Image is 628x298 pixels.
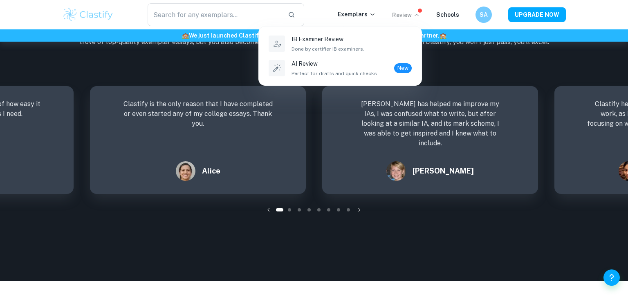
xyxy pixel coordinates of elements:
[292,59,378,68] p: AI Review
[292,70,378,77] span: Perfect for drafts and quick checks.
[292,45,364,53] span: Done by certifier IB examiners.
[292,35,364,44] p: IB Examiner Review
[267,33,413,54] a: IB Examiner ReviewDone by certifier IB examiners.
[267,58,413,79] a: AI ReviewPerfect for drafts and quick checks.New
[394,64,412,72] span: New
